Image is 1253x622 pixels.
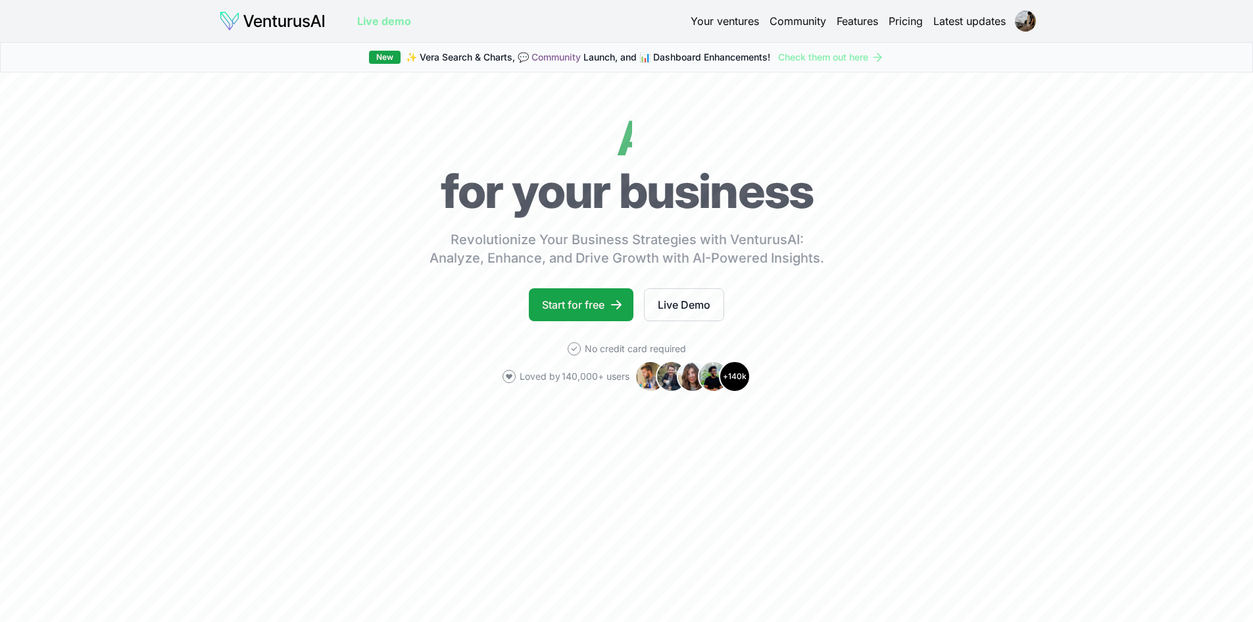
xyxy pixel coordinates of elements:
a: Pricing [889,13,923,29]
a: Check them out here [778,51,884,64]
img: Avatar 1 [635,361,666,392]
img: logo [219,11,326,32]
div: New [369,51,401,64]
a: Start for free [529,288,633,321]
img: Avatar 2 [656,361,687,392]
a: Features [837,13,878,29]
a: Latest updates [933,13,1006,29]
img: Avatar 4 [698,361,729,392]
span: ✨ Vera Search & Charts, 💬 Launch, and 📊 Dashboard Enhancements! [406,51,770,64]
a: Community [531,51,581,63]
a: Community [770,13,826,29]
a: Live demo [357,13,411,29]
a: Your ventures [691,13,759,29]
img: Avatar 3 [677,361,708,392]
img: ACg8ocJBEnopEELCxSzmsGMY_M3odQyliDCZlNA1ipcNQ7yZuDJ66hfiXQ=s96-c [1015,11,1036,32]
a: Live Demo [644,288,724,321]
